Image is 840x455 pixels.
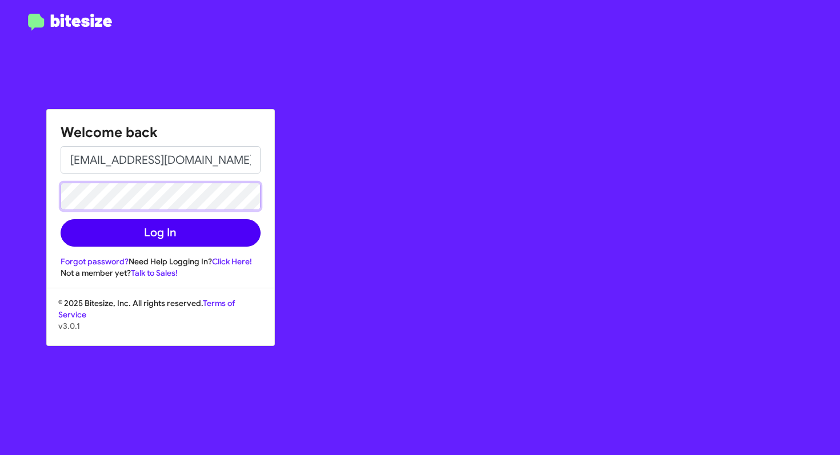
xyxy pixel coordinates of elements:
[61,219,261,247] button: Log In
[61,256,129,267] a: Forgot password?
[131,268,178,278] a: Talk to Sales!
[47,297,274,345] div: © 2025 Bitesize, Inc. All rights reserved.
[212,256,252,267] a: Click Here!
[61,146,261,174] input: Email address
[58,320,263,332] p: v3.0.1
[58,298,235,320] a: Terms of Service
[61,256,261,267] div: Need Help Logging In?
[61,123,261,142] h1: Welcome back
[61,267,261,279] div: Not a member yet?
